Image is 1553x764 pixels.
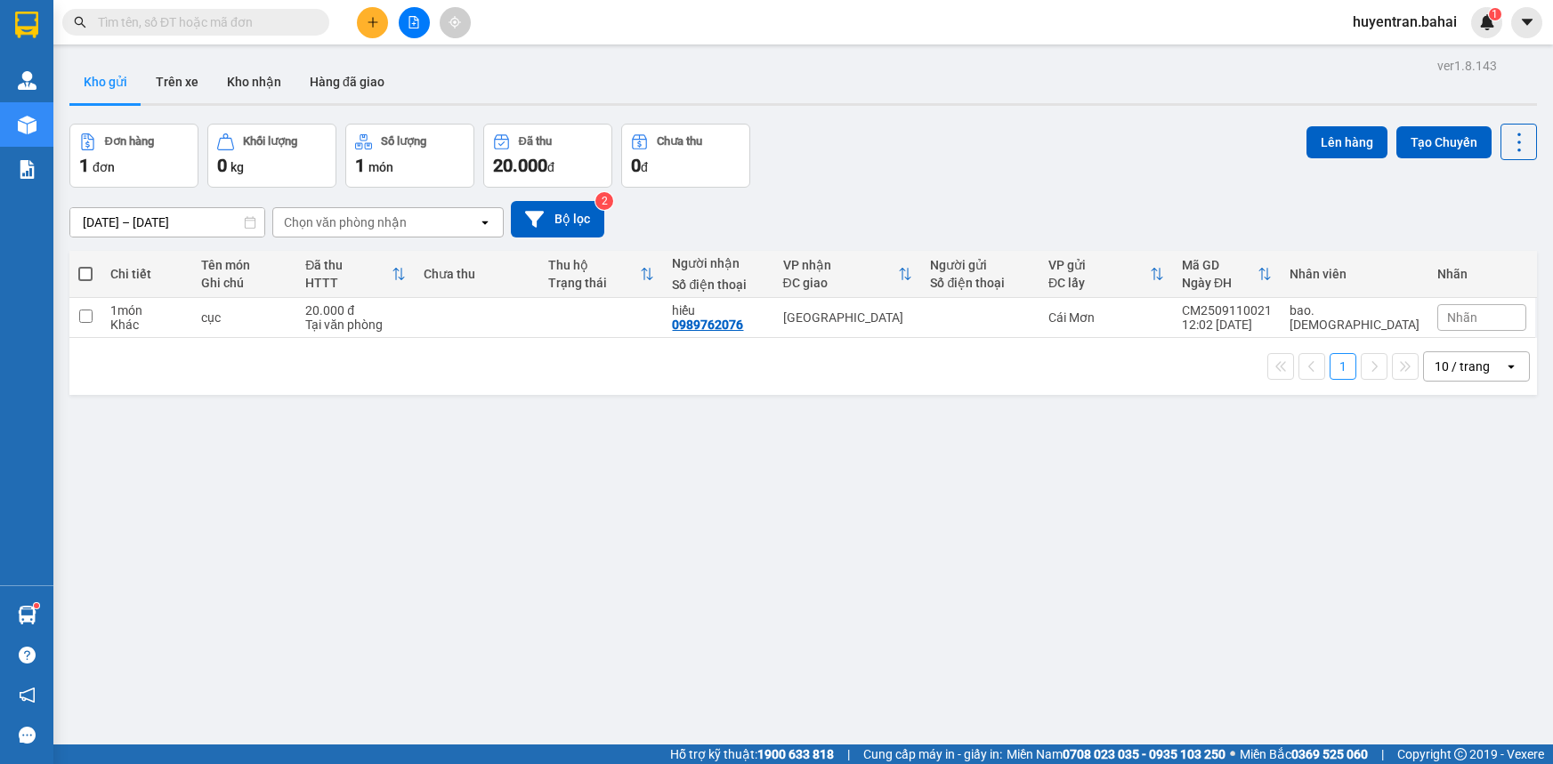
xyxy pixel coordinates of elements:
div: bao.bahai [1290,303,1420,332]
button: Kho gửi [69,60,142,103]
div: hiếu [672,303,764,318]
div: Người gửi [930,258,1030,272]
button: Trên xe [142,60,213,103]
div: ver 1.8.143 [1437,56,1497,76]
span: notification [19,687,36,704]
span: kg [231,160,244,174]
div: ĐC lấy [1048,276,1150,290]
div: 20.000 đ [305,303,405,318]
div: 12:02 [DATE] [1182,318,1272,332]
div: VP gửi [1048,258,1150,272]
button: Số lượng1món [345,124,474,188]
th: Toggle SortBy [774,251,922,298]
button: Đơn hàng1đơn [69,124,198,188]
div: Người nhận [672,256,764,270]
button: 1 [1330,353,1356,380]
span: món [368,160,393,174]
div: Chọn văn phòng nhận [284,213,407,231]
span: Miền Nam [1007,744,1225,764]
img: warehouse-icon [18,116,36,134]
span: 0 [631,155,641,176]
button: Tạo Chuyến [1396,126,1492,158]
span: Cung cấp máy in - giấy in: [863,744,1002,764]
button: Kho nhận [213,60,295,103]
div: Ngày ĐH [1182,276,1258,290]
div: CM2509110021 [1182,303,1272,318]
div: Chưa thu [657,135,702,148]
svg: open [478,215,492,229]
span: aim [449,16,461,28]
span: message [19,727,36,744]
button: Chưa thu0đ [621,124,750,188]
span: 0 [217,155,227,176]
span: plus [367,16,379,28]
span: search [74,16,86,28]
div: Số điện thoại [930,276,1030,290]
div: Đơn hàng [105,135,154,148]
div: 10 / trang [1435,358,1490,375]
button: Khối lượng0kg [207,124,336,188]
div: 0989762076 [672,318,743,332]
button: Lên hàng [1306,126,1387,158]
div: Ghi chú [201,276,288,290]
div: Chưa thu [424,267,530,281]
span: Hỗ trợ kỹ thuật: [670,744,834,764]
span: ⚪️ [1230,751,1235,758]
div: Tại văn phòng [305,318,405,332]
svg: open [1504,359,1518,374]
span: caret-down [1519,14,1535,30]
img: warehouse-icon [18,71,36,90]
span: copyright [1454,748,1467,760]
span: đ [547,160,554,174]
div: [GEOGRAPHIC_DATA] [783,310,913,325]
div: Số lượng [381,135,426,148]
div: Thu hộ [548,258,641,272]
input: Tìm tên, số ĐT hoặc mã đơn [98,12,308,32]
button: Đã thu20.000đ [483,124,612,188]
div: Tên món [201,258,288,272]
img: warehouse-icon [18,606,36,624]
div: Số điện thoại [672,277,764,292]
span: huyentran.bahai [1339,11,1471,33]
div: 1 món [110,303,183,318]
span: Miền Bắc [1240,744,1368,764]
th: Toggle SortBy [1039,251,1173,298]
span: Nhãn [1447,310,1477,325]
div: Khối lượng [243,135,297,148]
button: plus [357,7,388,38]
div: HTTT [305,276,391,290]
div: Nhãn [1437,267,1526,281]
div: Nhân viên [1290,267,1420,281]
div: cục [201,310,288,325]
sup: 1 [1489,8,1501,20]
button: caret-down [1511,7,1542,38]
th: Toggle SortBy [539,251,664,298]
span: 20.000 [493,155,547,176]
strong: 0369 525 060 [1291,747,1368,761]
div: Đã thu [305,258,391,272]
th: Toggle SortBy [296,251,414,298]
span: 1 [355,155,365,176]
strong: 1900 633 818 [757,747,834,761]
img: solution-icon [18,160,36,179]
sup: 1 [34,603,39,608]
img: icon-new-feature [1479,14,1495,30]
button: file-add [399,7,430,38]
span: 1 [1492,8,1498,20]
span: 1 [79,155,89,176]
div: Đã thu [519,135,552,148]
img: logo-vxr [15,12,38,38]
div: Chi tiết [110,267,183,281]
span: question-circle [19,647,36,663]
div: Khác [110,318,183,332]
button: Hàng đã giao [295,60,399,103]
span: | [1381,744,1384,764]
sup: 2 [595,192,613,210]
th: Toggle SortBy [1173,251,1281,298]
div: Trạng thái [548,276,641,290]
div: ĐC giao [783,276,899,290]
span: file-add [408,16,420,28]
button: Bộ lọc [511,201,604,237]
strong: 0708 023 035 - 0935 103 250 [1063,747,1225,761]
span: đ [641,160,648,174]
